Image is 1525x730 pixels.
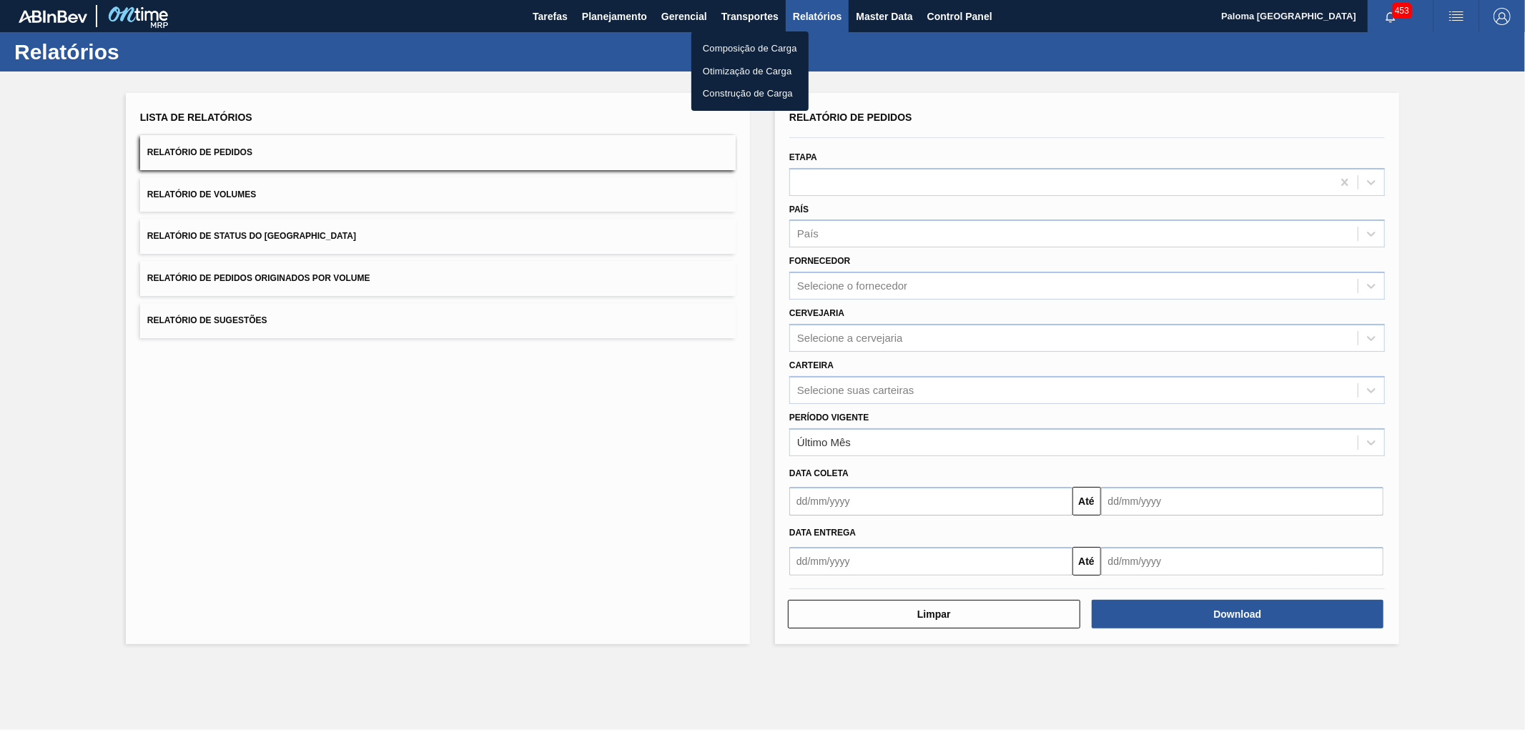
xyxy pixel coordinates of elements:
[691,37,809,60] a: Composição de Carga
[691,60,809,83] a: Otimização de Carga
[691,82,809,105] a: Construção de Carga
